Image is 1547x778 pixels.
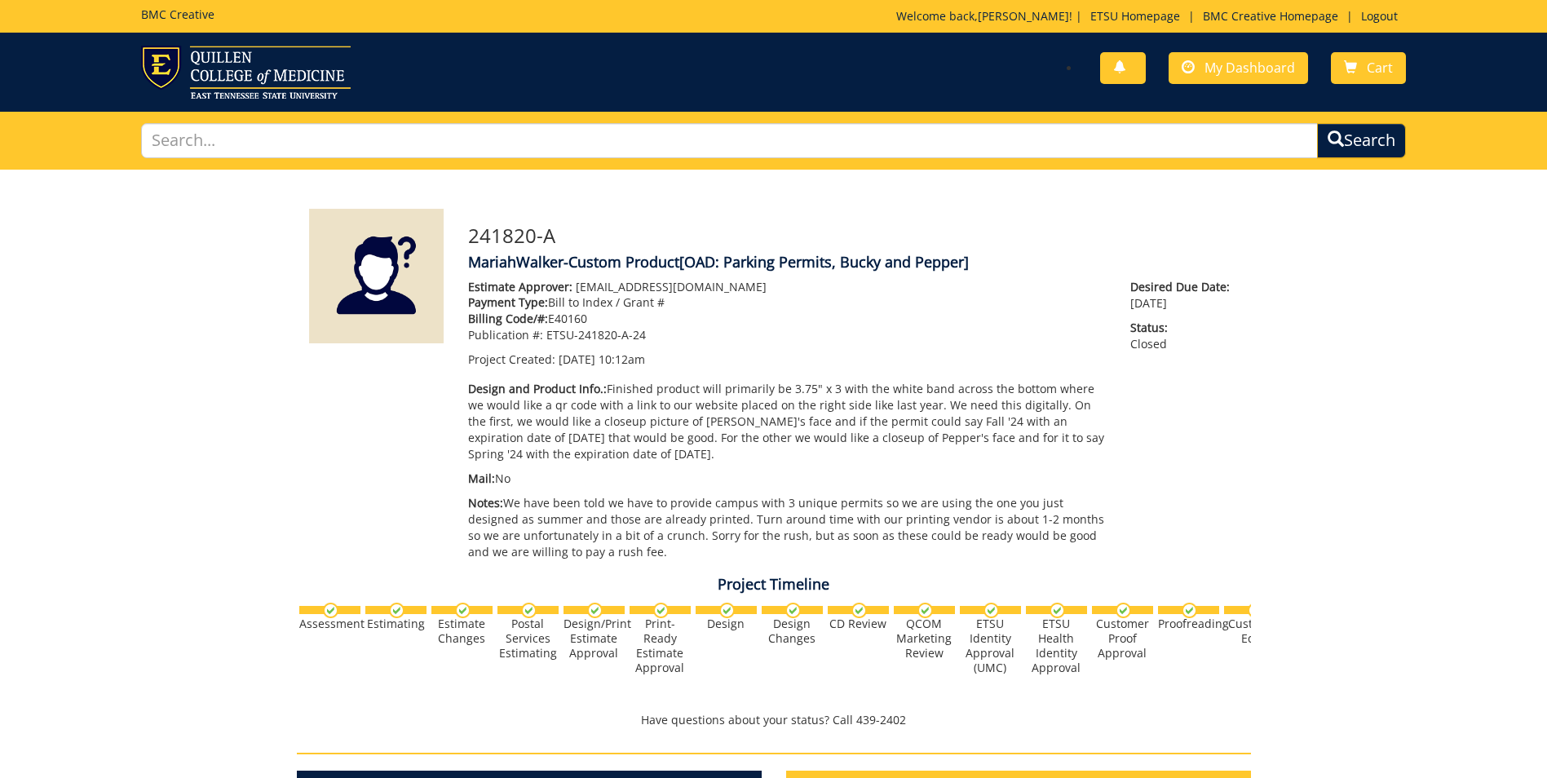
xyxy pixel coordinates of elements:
a: Cart [1331,52,1406,84]
div: Customer Proof Approval [1092,617,1153,661]
p: E40160 [468,311,1107,327]
div: Customer Edits [1224,617,1285,646]
img: checkmark [851,603,867,618]
img: ETSU logo [141,46,351,99]
span: [DATE] 10:12am [559,351,645,367]
span: ETSU-241820-A-24 [546,327,646,343]
span: Desired Due Date: [1130,279,1238,295]
img: checkmark [389,603,404,618]
div: Design Changes [762,617,823,646]
span: Mail: [468,471,495,486]
img: checkmark [455,603,471,618]
span: Cart [1367,59,1393,77]
p: Finished product will primarily be 3.75" x 3 with the white band across the bottom where we would... [468,381,1107,462]
h4: MariahWalker-Custom Product [468,254,1239,271]
span: Status: [1130,320,1238,336]
span: Payment Type: [468,294,548,310]
div: Postal Services Estimating [497,617,559,661]
p: Bill to Index / Grant # [468,294,1107,311]
img: checkmark [719,603,735,618]
img: checkmark [521,603,537,618]
a: ETSU Homepage [1082,8,1188,24]
a: My Dashboard [1169,52,1308,84]
span: Estimate Approver: [468,279,572,294]
h5: BMC Creative [141,8,214,20]
div: Design/Print Estimate Approval [564,617,625,661]
p: [DATE] [1130,279,1238,312]
p: Have questions about your status? Call 439-2402 [297,712,1251,728]
img: checkmark [785,603,801,618]
div: Proofreading [1158,617,1219,631]
div: QCOM Marketing Review [894,617,955,661]
img: checkmark [323,603,338,618]
div: CD Review [828,617,889,631]
a: Logout [1353,8,1406,24]
span: Project Created: [468,351,555,367]
img: checkmark [1050,603,1065,618]
img: checkmark [653,603,669,618]
input: Search... [141,123,1318,158]
span: [OAD: Parking Permits, Bucky and Pepper] [679,252,969,272]
img: Product featured image [309,209,444,343]
div: Print-Ready Estimate Approval [630,617,691,675]
div: Design [696,617,757,631]
p: No [468,471,1107,487]
img: checkmark [917,603,933,618]
a: [PERSON_NAME] [978,8,1069,24]
img: checkmark [587,603,603,618]
a: BMC Creative Homepage [1195,8,1346,24]
p: We have been told we have to provide campus with 3 unique permits so we are using the one you jus... [468,495,1107,560]
div: ETSU Identity Approval (UMC) [960,617,1021,675]
div: Estimate Changes [431,617,493,646]
h3: 241820-A [468,225,1239,246]
h4: Project Timeline [297,577,1251,593]
span: Design and Product Info.: [468,381,607,396]
span: Billing Code/#: [468,311,548,326]
img: checkmark [1182,603,1197,618]
div: ETSU Health Identity Approval [1026,617,1087,675]
span: My Dashboard [1204,59,1295,77]
img: checkmark [1116,603,1131,618]
p: Welcome back, ! | | | [896,8,1406,24]
img: checkmark [1248,603,1263,618]
button: Search [1317,123,1406,158]
p: [EMAIL_ADDRESS][DOMAIN_NAME] [468,279,1107,295]
div: Estimating [365,617,427,631]
span: Notes: [468,495,503,511]
div: Assessment [299,617,360,631]
img: checkmark [983,603,999,618]
p: Closed [1130,320,1238,352]
span: Publication #: [468,327,543,343]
